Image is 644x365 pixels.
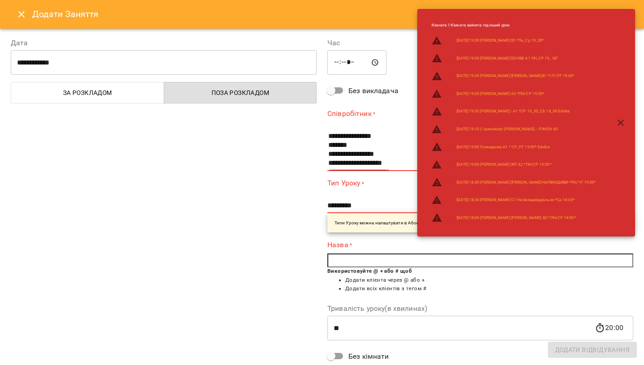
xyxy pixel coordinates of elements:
h6: Додати Заняття [32,7,633,21]
a: [DATE] 19:00 [PERSON_NAME] INT А2 *ПН/СР 19:30* [457,162,551,167]
a: [DATE] 19:10 Стрижибовт [PERSON_NAME]. -- P.INDIV 60 [457,126,558,132]
label: Тип Уроку [327,178,633,189]
label: Час [327,39,633,47]
a: [DATE] 18:00 [PERSON_NAME] [PERSON_NAME]. В2 *ПН/СР 18:00* [457,215,576,221]
label: Назва [327,240,633,250]
p: Типи Уроку можна налаштувати в Абонементи -> [335,219,464,226]
button: Поза розкладом [164,82,317,103]
span: Без викладача [348,86,398,96]
label: Дата [11,39,317,47]
li: Додати всіх клієнтів з тегом # [345,284,633,293]
li: Кімната 1 : Кімната зайнята під інший урок [424,19,603,32]
span: Без кімнати [348,351,389,362]
button: Close [11,4,32,25]
a: [DATE] 19:30 [PERSON_NAME] В1 *Пн_Ср 19_30* [457,38,544,43]
a: [DATE] 19:30 [PERSON_NAME] [PERSON_NAME] В1 *СР/ПТ 19:30* [457,73,574,79]
label: Тривалість уроку(в хвилинах) [327,305,633,312]
label: Співробітник [327,108,633,119]
li: Додати клієнта через @ або + [345,276,633,285]
b: Використовуйте @ + або # щоб [327,268,412,274]
a: [DATE] 19:00 Пожидаєва А1 * СР_ПТ 19:00* Edvibe [457,144,549,150]
span: Поза розкладом [169,87,312,98]
a: [DATE] 18:30 [PERSON_NAME] С1 Напівіндивідуально *Ср 18:30* [457,197,575,203]
button: За розкладом [11,82,164,103]
a: [DATE] 18:30 [PERSON_NAME] [PERSON_NAME] НАПІВІНДИВИ *ПН/ЧТ 19:30* [457,180,596,185]
span: За розкладом [17,87,159,98]
a: [DATE] 19:30 [PERSON_NAME] EDVIBE А1 ПН_СР 19_ 30" [457,56,558,61]
a: [DATE] 19:30 [PERSON_NAME] А2 *ПН/СР 19:30* [457,91,544,97]
a: [DATE] 19:30 [PERSON_NAME] - А1 *СР 19_30_СБ 18_00 Edvibe [457,108,570,114]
